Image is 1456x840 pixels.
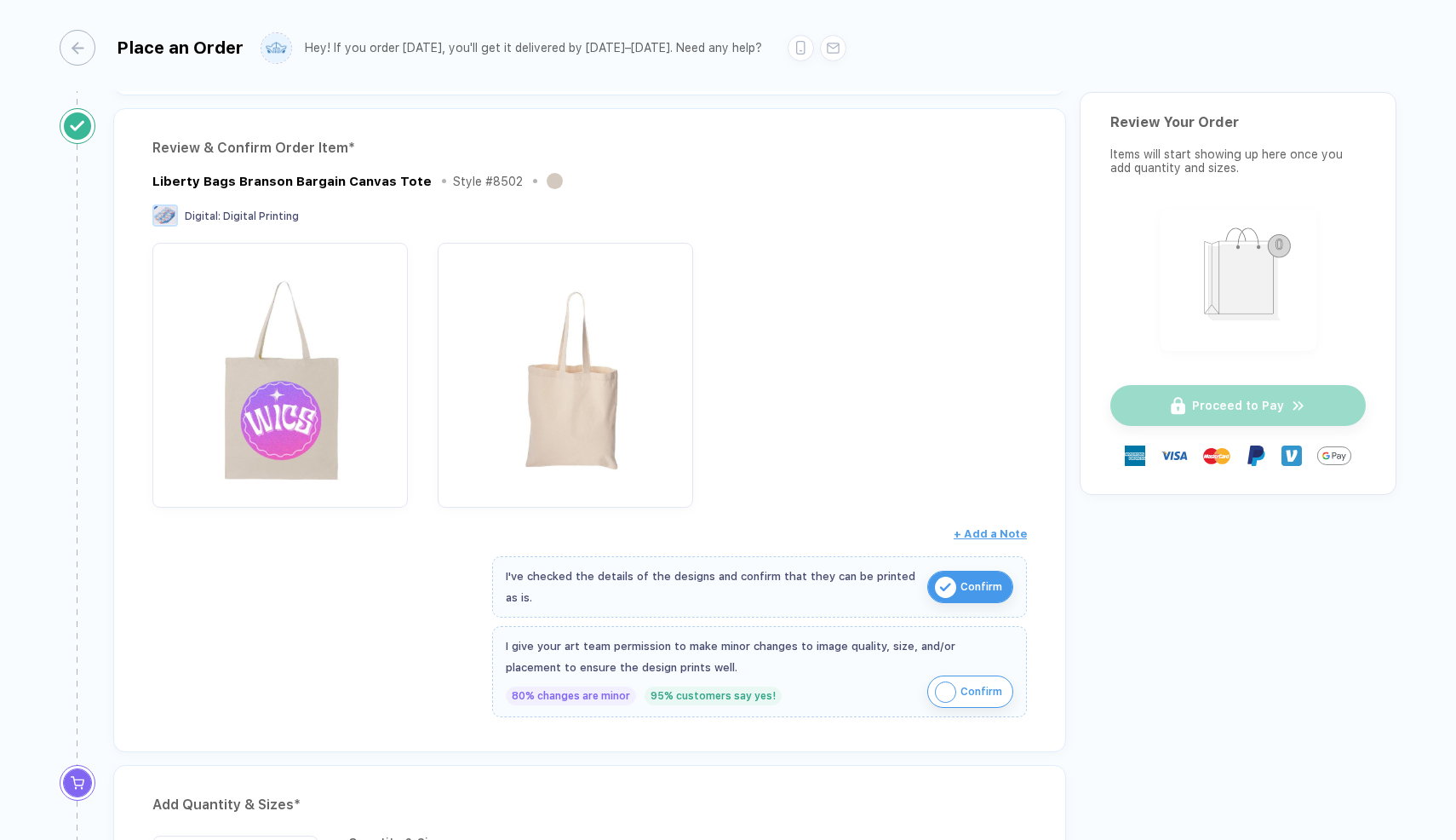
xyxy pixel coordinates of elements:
div: Liberty Bags Branson Bargain Canvas Tote [152,174,432,189]
img: GPay [1317,439,1351,473]
img: Venmo [1281,446,1302,466]
div: Items will start showing up here once you add quantity and sizes. [1110,147,1366,175]
div: Place an Order [117,37,244,58]
img: icon [935,682,956,703]
img: icon [935,577,956,598]
img: Paypal [1246,446,1266,466]
img: master-card [1203,442,1230,469]
img: shopping_bag.png [1168,216,1309,340]
img: visa [1161,442,1188,469]
div: Style # 8502 [453,175,523,188]
div: Review & Confirm Order Item [152,135,1027,162]
div: Hey! If you order [DATE], you'll get it delivered by [DATE]–[DATE]. Need any help? [305,41,762,55]
img: Digital [152,204,178,227]
div: 95% customers say yes! [645,687,782,705]
div: I've checked the details of the designs and confirm that they can be printed as is. [506,566,919,608]
button: iconConfirm [927,676,1013,708]
div: I give your art team permission to make minor changes to image quality, size, and/or placement to... [506,636,1013,678]
span: Digital : [185,210,221,222]
img: express [1125,446,1145,466]
span: Digital Printing [223,210,299,222]
div: Review Your Order [1110,114,1366,130]
span: Confirm [960,678,1002,705]
img: user profile [261,33,291,63]
img: 1759934943138peidx_nt_front.png [161,251,399,490]
span: Confirm [960,573,1002,601]
span: + Add a Note [954,527,1027,540]
div: Add Quantity & Sizes [152,791,1027,819]
button: iconConfirm [927,571,1013,603]
img: 1759934943138tydrl_nt_back.png [446,251,685,490]
button: + Add a Note [954,521,1027,548]
div: 80% changes are minor [506,687,636,705]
